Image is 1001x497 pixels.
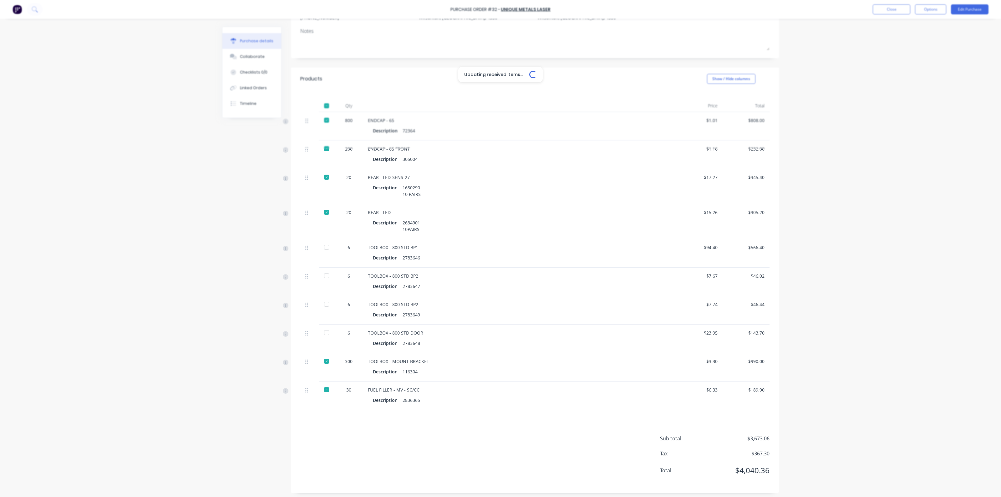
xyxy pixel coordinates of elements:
div: $305.20 [728,209,765,216]
span: $4,040.36 [707,465,770,476]
div: Description [373,253,403,262]
div: $990.00 [728,358,765,365]
div: Description [373,218,403,227]
div: 116304 [403,367,418,376]
span: Total [660,467,707,474]
div: 2783647 [403,282,420,291]
div: 305004 [403,155,418,164]
div: 2783648 [403,339,420,348]
div: 20 [340,209,358,216]
span: Sub total [660,435,707,442]
div: Description [373,367,403,376]
div: Description [373,310,403,319]
div: 30 [340,387,358,393]
div: Description [373,183,403,192]
div: $143.70 [728,330,765,336]
div: $46.02 [728,273,765,279]
div: Updating received items... [458,67,543,82]
div: 2783649 [403,310,420,319]
div: REAR - LED-SENS-27 [368,174,671,181]
div: $3.30 [681,358,718,365]
div: TOOLBOX - 800 STD BP1 [368,244,671,251]
span: Tax [660,450,707,457]
div: TOOLBOX - 800 STD DOOR [368,330,671,336]
div: TOOLBOX - MOUNT BRACKET [368,358,671,365]
div: 6 [340,330,358,336]
div: $7.67 [681,273,718,279]
span: $367.30 [707,450,770,457]
div: Description [373,282,403,291]
div: $6.33 [681,387,718,393]
div: 20 [340,174,358,181]
div: 6 [340,273,358,279]
span: $3,673.06 [707,435,770,442]
div: 6 [340,301,358,308]
div: 2634901 10PAIRS [403,218,420,234]
div: FUEL FILLER - MV - SC/CC [368,387,671,393]
div: $345.40 [728,174,765,181]
div: REAR - LED [368,209,671,216]
div: $23.95 [681,330,718,336]
div: 6 [340,244,358,251]
div: 2836365 [403,396,420,405]
div: TOOLBOX - 800 STD BP2 [368,273,671,279]
div: Description [373,339,403,348]
div: TOOLBOX - 800 STD BP2 [368,301,671,308]
div: 2783646 [403,253,420,262]
div: $94.40 [681,244,718,251]
div: Description [373,396,403,405]
div: $189.90 [728,387,765,393]
div: $7.74 [681,301,718,308]
div: $17.27 [681,174,718,181]
div: 300 [340,358,358,365]
div: $46.44 [728,301,765,308]
div: 1650290 10 PAIRS [403,183,421,199]
div: $566.40 [728,244,765,251]
div: Description [373,155,403,164]
div: $15.26 [681,209,718,216]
